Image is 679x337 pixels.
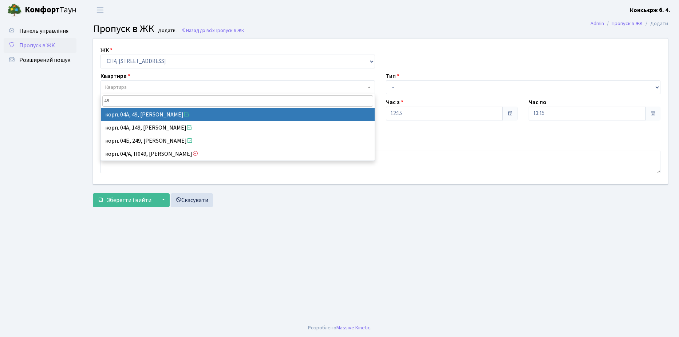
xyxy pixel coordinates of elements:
[100,46,112,55] label: ЖК
[105,84,127,91] span: Квартира
[181,27,244,34] a: Назад до всіхПропуск в ЖК
[643,20,668,28] li: Додати
[630,6,670,15] a: Консьєрж б. 4.
[630,6,670,14] b: Консьєрж б. 4.
[19,56,70,64] span: Розширений пошук
[101,134,375,147] li: корп. 04Б, 249, [PERSON_NAME]
[91,4,109,16] button: Переключити навігацію
[580,16,679,31] nav: breadcrumb
[7,3,22,17] img: logo.png
[308,324,371,332] div: Розроблено .
[4,38,76,53] a: Пропуск в ЖК
[386,98,403,107] label: Час з
[386,72,399,80] label: Тип
[214,27,244,34] span: Пропуск в ЖК
[101,108,375,121] li: корп. 04А, 49, [PERSON_NAME]
[93,193,156,207] button: Зберегти і вийти
[4,24,76,38] a: Панель управління
[25,4,76,16] span: Таун
[101,121,375,134] li: корп. 04А, 149, [PERSON_NAME]
[25,4,60,16] b: Комфорт
[4,53,76,67] a: Розширений пошук
[107,196,151,204] span: Зберегти і вийти
[171,193,213,207] a: Скасувати
[157,28,178,34] small: Додати .
[591,20,604,27] a: Admin
[612,20,643,27] a: Пропуск в ЖК
[100,72,130,80] label: Квартира
[19,41,55,49] span: Пропуск в ЖК
[93,21,154,36] span: Пропуск в ЖК
[19,27,68,35] span: Панель управління
[336,324,370,332] a: Massive Kinetic
[101,147,375,160] li: корп. 04/А, П049, [PERSON_NAME]
[529,98,546,107] label: Час по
